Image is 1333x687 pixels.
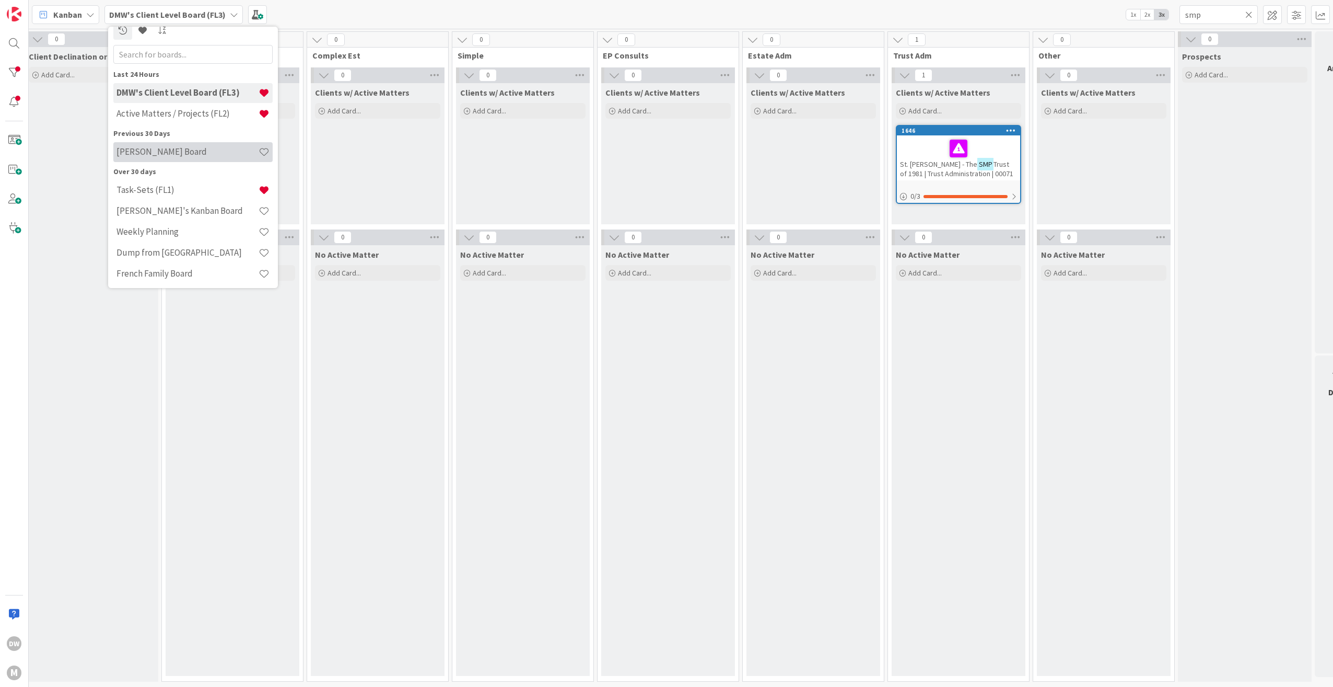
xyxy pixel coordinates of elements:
span: Clients w/ Active Matters [751,87,845,98]
img: Visit kanbanzone.com [7,7,21,21]
span: Add Card... [1054,268,1087,278]
span: Add Card... [763,268,797,278]
h4: Dump from [GEOGRAPHIC_DATA] [116,247,259,258]
span: Estate Adm [748,50,871,61]
span: 0 [763,33,780,46]
span: 1 [915,69,932,82]
span: Add Card... [763,106,797,116]
div: 1646 [902,127,1020,134]
span: Other [1038,50,1161,61]
span: 0 [915,231,932,244]
span: 0 [48,33,65,45]
span: No Active Matter [896,249,960,260]
h4: DMW's Client Level Board (FL3) [116,87,259,98]
span: Add Card... [41,70,75,79]
span: 0 [334,69,352,82]
div: Last 24 Hours [113,69,273,80]
span: St. [PERSON_NAME] - The [900,159,977,169]
div: Previous 30 Days [113,128,273,139]
span: No Active Matter [315,249,379,260]
span: 0 [1060,231,1078,244]
span: 1x [1126,9,1140,20]
span: Add Card... [473,268,506,278]
span: Kanban [53,8,82,21]
span: 0 [1060,69,1078,82]
span: 0 [472,33,490,46]
span: 0 [769,231,787,244]
span: 0 [624,69,642,82]
input: Search for boards... [113,45,273,64]
h4: Active Matters / Projects (FL2) [116,108,259,119]
div: DW [7,636,21,651]
h4: Task-Sets (FL1) [116,185,259,195]
mark: SMP [977,158,993,170]
span: No Active Matter [751,249,814,260]
span: 0 [617,33,635,46]
span: Add Card... [328,106,361,116]
div: M [7,666,21,680]
span: No Active Matter [1041,249,1105,260]
span: Add Card... [473,106,506,116]
span: Client Declination or Termination Letter [29,51,154,62]
h4: Weekly Planning [116,226,259,237]
input: Quick Filter... [1179,5,1258,24]
h4: [PERSON_NAME]'s Kanban Board [116,205,259,216]
span: Simple [458,50,580,61]
span: No Active Matter [460,249,524,260]
div: Over 30 days [113,166,273,177]
span: EP Consults [603,50,726,61]
span: Complex Est [312,50,435,61]
span: 0 [479,69,497,82]
span: Clients w/ Active Matters [460,87,555,98]
span: 0 [1201,33,1219,45]
span: 0 [1053,33,1071,46]
span: Clients w/ Active Matters [605,87,700,98]
span: Clients w/ Active Matters [896,87,990,98]
span: Clients w/ Active Matters [315,87,410,98]
div: 0/3 [897,190,1020,203]
span: Add Card... [1054,106,1087,116]
span: Add Card... [908,268,942,278]
span: Add Card... [618,106,651,116]
span: Add Card... [908,106,942,116]
span: Prospects [1182,51,1221,62]
span: 1 [908,33,926,46]
div: 1646St. [PERSON_NAME] - TheSMPTrust of 1981 | Trust Administration | 00071 [897,126,1020,180]
span: Clients w/ Active Matters [1041,87,1136,98]
span: 0 [769,69,787,82]
span: 0 / 3 [910,191,920,202]
span: Trust of 1981 | Trust Administration | 00071 [900,159,1013,178]
span: 3x [1154,9,1168,20]
b: DMW's Client Level Board (FL3) [109,9,226,20]
span: No Active Matter [605,249,669,260]
span: Add Card... [618,268,651,278]
span: Trust Adm [893,50,1016,61]
span: 0 [479,231,497,244]
div: 1646 [897,126,1020,135]
span: Add Card... [1195,70,1228,79]
span: 0 [334,231,352,244]
span: 0 [624,231,642,244]
span: Add Card... [328,268,361,278]
span: 2x [1140,9,1154,20]
h4: French Family Board [116,268,259,279]
span: 0 [327,33,345,46]
h4: [PERSON_NAME] Board [116,146,259,157]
